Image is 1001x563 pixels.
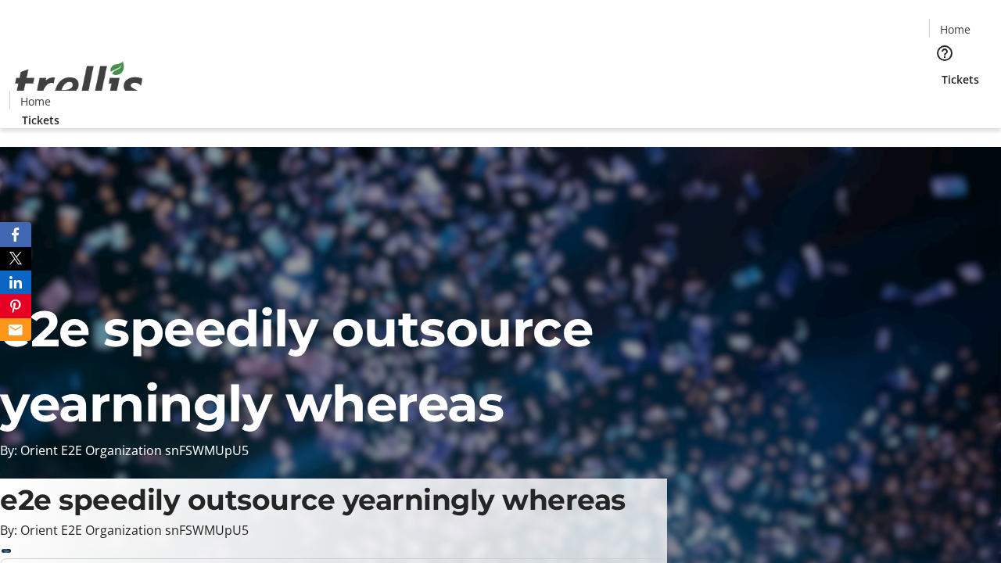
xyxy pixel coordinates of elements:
span: Home [940,21,971,38]
span: Home [20,93,51,109]
span: Tickets [22,112,59,128]
button: Cart [929,88,960,119]
img: Orient E2E Organization snFSWMUpU5's Logo [9,45,149,123]
a: Tickets [9,112,72,128]
span: Tickets [942,71,979,88]
a: Tickets [929,71,992,88]
button: Help [929,38,960,69]
a: Home [930,21,980,38]
a: Home [10,93,60,109]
